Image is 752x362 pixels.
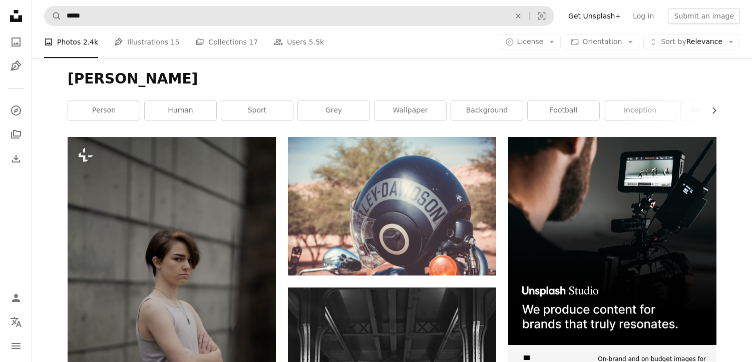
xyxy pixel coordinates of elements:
a: grey [298,100,369,120]
button: Sort byRelevance [643,34,740,50]
span: Sort by [661,37,686,45]
h1: [PERSON_NAME] [68,70,716,88]
a: person [68,100,140,120]
button: scroll list to the right [705,100,716,120]
img: file-1715652217532-464736461acbimage [508,137,716,345]
button: Submit an image [668,8,740,24]
a: Home — Unsplash [6,6,26,28]
a: Download History [6,148,26,168]
a: Log in [627,8,660,24]
button: Search Unsplash [45,6,62,25]
a: inception [604,100,676,120]
a: sport [221,100,293,120]
span: License [517,37,544,45]
button: Orientation [565,34,639,50]
a: Get Unsplash+ [562,8,627,24]
a: Collections [6,124,26,144]
span: 5.5k [309,36,324,47]
button: Language [6,312,26,332]
a: a close up of a helmet on a motorcycle [288,201,496,210]
span: Orientation [582,37,622,45]
a: Log in / Sign up [6,288,26,308]
a: Users 5.5k [274,26,324,58]
a: football [528,100,599,120]
button: Visual search [530,6,554,25]
a: wallpaper [374,100,446,120]
a: Illustrations 15 [114,26,179,58]
a: Explore [6,100,26,120]
a: background [451,100,523,120]
button: Menu [6,336,26,356]
span: Relevance [661,37,722,47]
button: Clear [507,6,529,25]
form: Find visuals sitewide [44,6,554,26]
a: a woman standing in front of a wall with her arms crossed [68,288,276,297]
a: Photos [6,32,26,52]
span: 15 [171,36,180,47]
span: 17 [249,36,258,47]
a: Illustrations [6,56,26,76]
a: Collections 17 [195,26,258,58]
a: human [145,100,216,120]
button: License [500,34,561,50]
img: a close up of a helmet on a motorcycle [288,137,496,275]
